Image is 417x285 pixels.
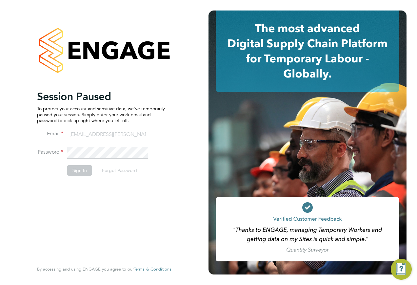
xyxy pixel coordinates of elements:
p: To protect your account and sensitive data, we've temporarily paused your session. Simply enter y... [37,106,165,124]
button: Engage Resource Center [391,259,412,280]
input: Enter your work email... [67,129,148,141]
span: By accessing and using ENGAGE you agree to our [37,266,171,272]
a: Terms & Conditions [134,267,171,272]
button: Sign In [67,165,92,176]
button: Forgot Password [97,165,142,176]
h2: Session Paused [37,90,165,103]
label: Email [37,130,63,137]
label: Password [37,149,63,156]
